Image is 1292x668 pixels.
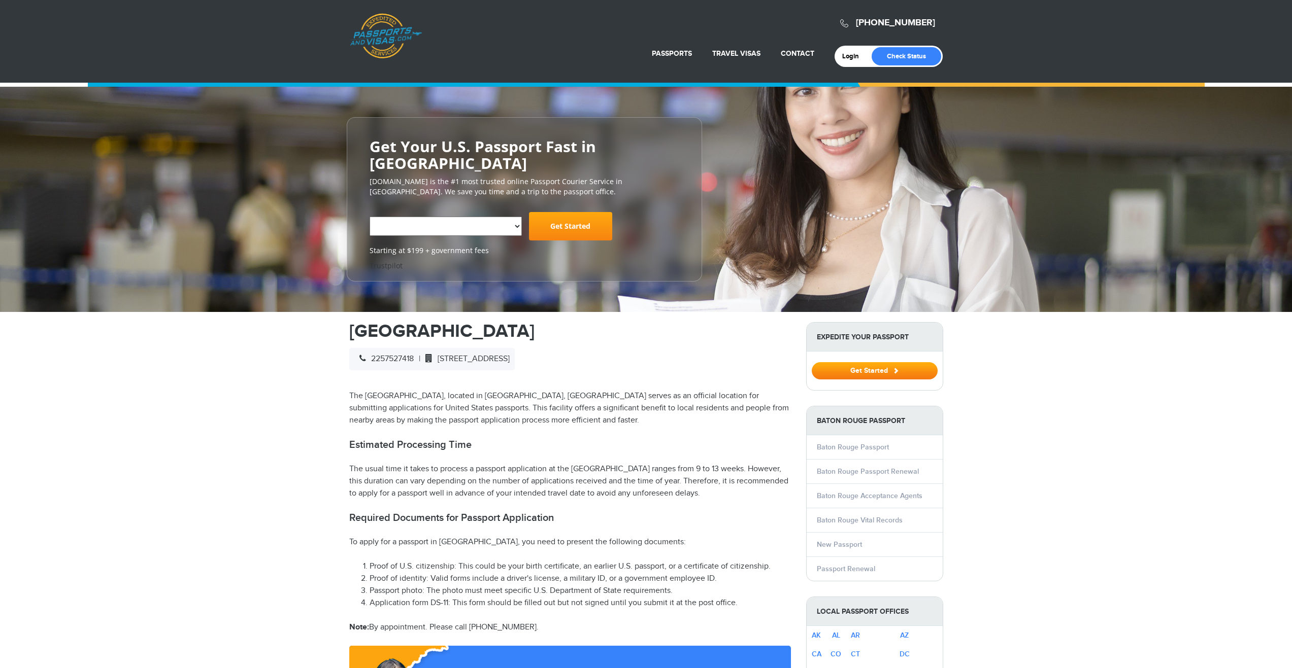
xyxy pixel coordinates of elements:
[831,650,841,658] a: CO
[349,463,791,500] p: The usual time it takes to process a passport application at the [GEOGRAPHIC_DATA] ranges from 9 ...
[349,622,369,632] strong: Note:
[652,49,692,58] a: Passports
[856,17,935,28] a: [PHONE_NUMBER]
[349,322,791,340] h1: [GEOGRAPHIC_DATA]
[370,597,791,609] li: Application form DS-11: This form should be filled out but not signed until you submit it at the ...
[349,439,791,451] h2: Estimated Processing Time
[832,631,840,640] a: AL
[807,597,943,626] strong: Local Passport Offices
[817,467,919,476] a: Baton Rouge Passport Renewal
[851,650,860,658] a: CT
[370,560,791,573] li: Proof of U.S. citizenship: This could be your birth certificate, an earlier U.S. passport, or a c...
[851,631,860,640] a: AR
[529,212,612,240] a: Get Started
[872,47,941,65] a: Check Status
[370,585,791,597] li: Passport photo: The photo must meet specific U.S. Department of State requirements.
[807,323,943,351] strong: Expedite Your Passport
[370,261,403,270] a: Trustpilot
[812,650,821,658] a: CA
[349,348,515,370] div: |
[370,573,791,585] li: Proof of identity: Valid forms include a driver's license, a military ID, or a government employe...
[349,390,791,427] p: The [GEOGRAPHIC_DATA], located in [GEOGRAPHIC_DATA], [GEOGRAPHIC_DATA] serves as an official loca...
[349,621,791,634] p: By appointment. Please call [PHONE_NUMBER].
[900,631,909,640] a: AZ
[817,443,889,451] a: Baton Rouge Passport
[350,13,422,59] a: Passports & [DOMAIN_NAME]
[349,536,791,548] p: To apply for a passport in [GEOGRAPHIC_DATA], you need to present the following documents:
[349,512,791,524] h2: Required Documents for Passport Application
[812,631,821,640] a: AK
[781,49,814,58] a: Contact
[370,245,679,256] span: Starting at $199 + government fees
[420,354,510,364] span: [STREET_ADDRESS]
[817,491,922,500] a: Baton Rouge Acceptance Agents
[807,406,943,435] strong: Baton Rouge Passport
[354,354,414,364] span: 2257527418
[812,362,938,379] button: Get Started
[817,516,903,524] a: Baton Rouge Vital Records
[812,366,938,374] a: Get Started
[900,650,910,658] a: DC
[712,49,760,58] a: Travel Visas
[842,52,866,60] a: Login
[817,540,862,549] a: New Passport
[817,565,875,573] a: Passport Renewal
[370,138,679,171] h2: Get Your U.S. Passport Fast in [GEOGRAPHIC_DATA]
[370,177,679,197] p: [DOMAIN_NAME] is the #1 most trusted online Passport Courier Service in [GEOGRAPHIC_DATA]. We sav...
